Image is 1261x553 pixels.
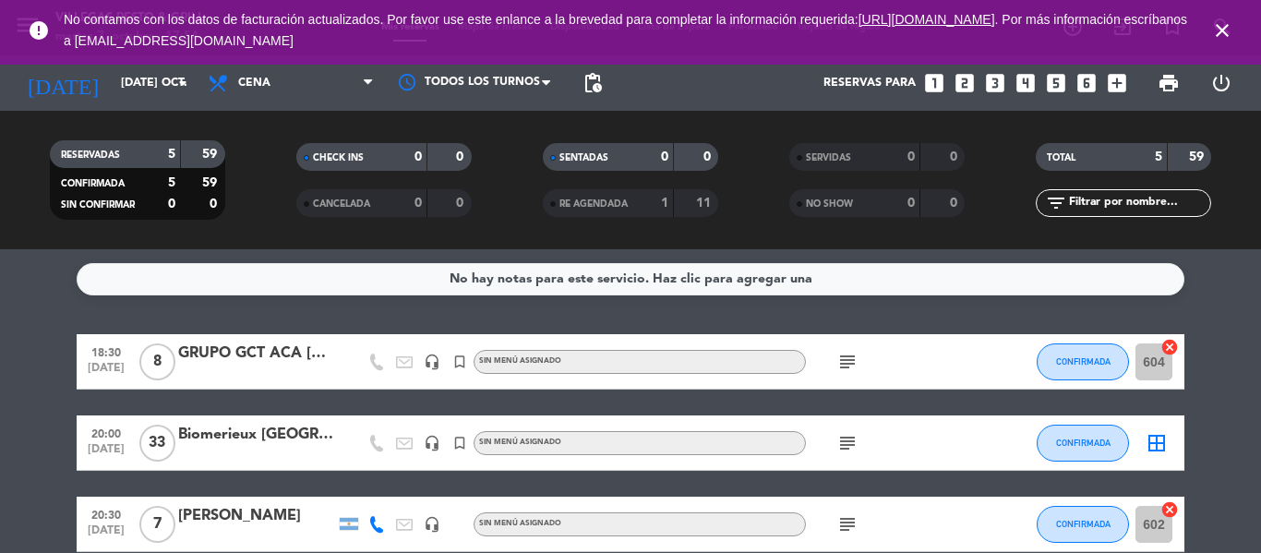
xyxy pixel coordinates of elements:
[703,150,715,163] strong: 0
[83,503,129,524] span: 20:30
[661,150,668,163] strong: 0
[859,12,995,27] a: [URL][DOMAIN_NAME]
[953,71,977,95] i: looks_two
[1158,72,1180,94] span: print
[83,443,129,464] span: [DATE]
[922,71,946,95] i: looks_one
[172,72,194,94] i: arrow_drop_down
[202,148,221,161] strong: 59
[559,153,608,162] span: SENTADAS
[28,19,50,42] i: error
[83,524,129,546] span: [DATE]
[168,148,175,161] strong: 5
[1075,71,1099,95] i: looks_6
[1155,150,1162,163] strong: 5
[823,77,916,90] span: Reservas para
[559,199,628,209] span: RE AGENDADA
[950,150,961,163] strong: 0
[64,12,1187,48] span: No contamos con los datos de facturación actualizados. Por favor use este enlance a la brevedad p...
[1045,192,1067,214] i: filter_list
[202,176,221,189] strong: 59
[806,199,853,209] span: NO SHOW
[414,150,422,163] strong: 0
[1037,425,1129,462] button: CONFIRMADA
[983,71,1007,95] i: looks_3
[907,197,915,210] strong: 0
[178,423,335,447] div: Biomerieux [GEOGRAPHIC_DATA]
[1037,343,1129,380] button: CONFIRMADA
[64,12,1187,48] a: . Por más información escríbanos a [EMAIL_ADDRESS][DOMAIN_NAME]
[1189,150,1207,163] strong: 59
[836,513,859,535] i: subject
[1160,500,1179,519] i: cancel
[14,63,112,103] i: [DATE]
[1195,55,1247,111] div: LOG OUT
[61,179,125,188] span: CONFIRMADA
[1037,506,1129,543] button: CONFIRMADA
[1047,153,1075,162] span: TOTAL
[83,362,129,383] span: [DATE]
[1160,338,1179,356] i: cancel
[424,435,440,451] i: headset_mic
[1056,356,1111,367] span: CONFIRMADA
[1056,519,1111,529] span: CONFIRMADA
[950,197,961,210] strong: 0
[238,77,270,90] span: Cena
[661,197,668,210] strong: 1
[1105,71,1129,95] i: add_box
[451,354,468,370] i: turned_in_not
[836,351,859,373] i: subject
[479,439,561,446] span: Sin menú asignado
[313,199,370,209] span: CANCELADA
[210,198,221,210] strong: 0
[1210,72,1232,94] i: power_settings_new
[836,432,859,454] i: subject
[139,425,175,462] span: 33
[1146,432,1168,454] i: border_all
[178,504,335,528] div: [PERSON_NAME]
[479,520,561,527] span: Sin menú asignado
[61,200,135,210] span: SIN CONFIRMAR
[1014,71,1038,95] i: looks_4
[83,341,129,362] span: 18:30
[313,153,364,162] span: CHECK INS
[456,150,467,163] strong: 0
[696,197,715,210] strong: 11
[1211,19,1233,42] i: close
[424,516,440,533] i: headset_mic
[1044,71,1068,95] i: looks_5
[1056,438,1111,448] span: CONFIRMADA
[582,72,604,94] span: pending_actions
[168,198,175,210] strong: 0
[168,176,175,189] strong: 5
[139,343,175,380] span: 8
[907,150,915,163] strong: 0
[414,197,422,210] strong: 0
[61,150,120,160] span: RESERVADAS
[139,506,175,543] span: 7
[479,357,561,365] span: Sin menú asignado
[806,153,851,162] span: SERVIDAS
[450,269,812,290] div: No hay notas para este servicio. Haz clic para agregar una
[451,435,468,451] i: turned_in_not
[178,342,335,366] div: GRUPO GCT ACA [DATE]
[83,422,129,443] span: 20:00
[424,354,440,370] i: headset_mic
[456,197,467,210] strong: 0
[1067,193,1210,213] input: Filtrar por nombre...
